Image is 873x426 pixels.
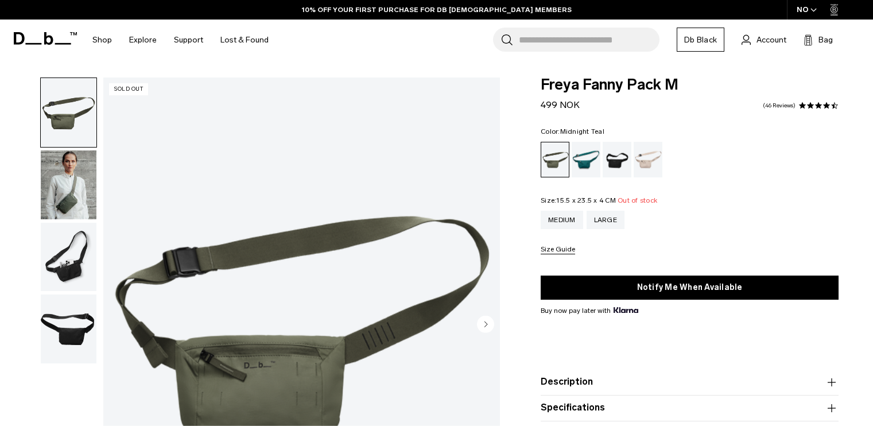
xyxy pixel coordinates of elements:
[541,276,839,300] button: Notify Me When Available
[40,222,97,292] button: Freya Fanny Pack M Moss Green
[572,142,600,177] a: Midnight Teal
[742,33,786,47] a: Account
[41,150,96,219] img: Freya Fanny Pack M Moss Green
[84,20,277,60] nav: Main Navigation
[477,315,494,335] button: Next slide
[41,295,96,363] img: Freya Fanny Pack M Moss Green
[804,33,833,47] button: Bag
[220,20,269,60] a: Lost & Found
[614,307,638,313] img: {"height" => 20, "alt" => "Klarna"}
[541,211,583,229] a: Medium
[677,28,724,52] a: Db Black
[541,78,839,92] span: Freya Fanny Pack M
[40,294,97,364] button: Freya Fanny Pack M Moss Green
[556,196,616,204] span: 15.5 x 23.5 x 4 CM
[818,34,833,46] span: Bag
[129,20,157,60] a: Explore
[541,246,575,254] button: Size Guide
[541,305,638,316] span: Buy now pay later with
[41,223,96,292] img: Freya Fanny Pack M Moss Green
[763,103,796,109] a: 46 reviews
[541,197,657,204] legend: Size:
[92,20,112,60] a: Shop
[634,142,662,177] a: Fogbow Beige
[587,211,624,229] a: Large
[109,83,148,95] p: Sold Out
[302,5,572,15] a: 10% OFF YOUR FIRST PURCHASE FOR DB [DEMOGRAPHIC_DATA] MEMBERS
[541,142,569,177] a: Moss Green
[603,142,631,177] a: Black Out
[541,99,580,110] span: 499 NOK
[560,127,604,135] span: Midnight Teal
[41,78,96,147] img: Freya Fanny Pack M Moss Green
[618,196,657,204] span: Out of stock
[40,78,97,148] button: Freya Fanny Pack M Moss Green
[541,375,839,389] button: Description
[174,20,203,60] a: Support
[756,34,786,46] span: Account
[40,150,97,220] button: Freya Fanny Pack M Moss Green
[541,401,839,415] button: Specifications
[541,128,604,135] legend: Color:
